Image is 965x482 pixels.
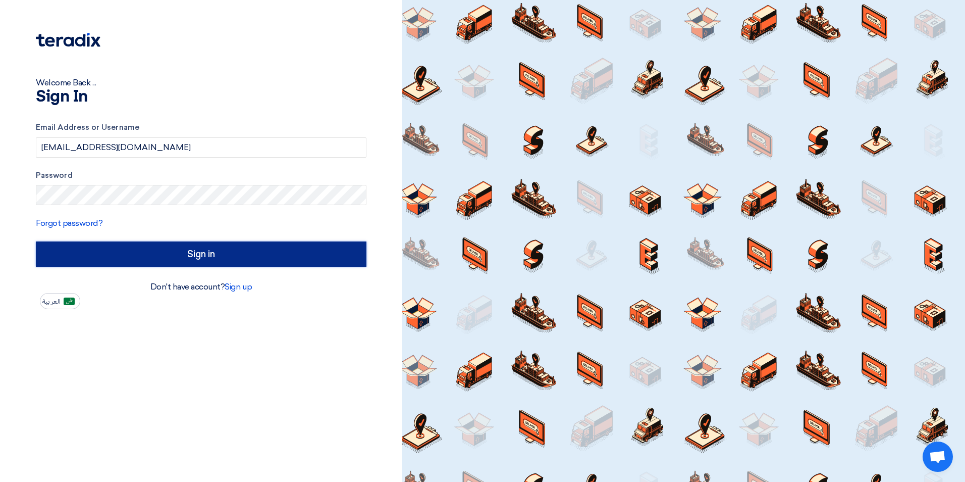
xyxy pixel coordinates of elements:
div: Open chat [923,442,953,472]
a: Sign up [225,282,252,292]
div: Welcome Back ... [36,77,366,89]
span: العربية [42,298,61,305]
img: Teradix logo [36,33,100,47]
div: Don't have account? [36,281,366,293]
h1: Sign In [36,89,366,105]
input: Sign in [36,242,366,267]
img: ar-AR.png [64,298,75,305]
label: Password [36,170,366,181]
a: Forgot password? [36,218,102,228]
label: Email Address or Username [36,122,366,133]
button: العربية [40,293,80,309]
input: Enter your business email or username [36,137,366,158]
